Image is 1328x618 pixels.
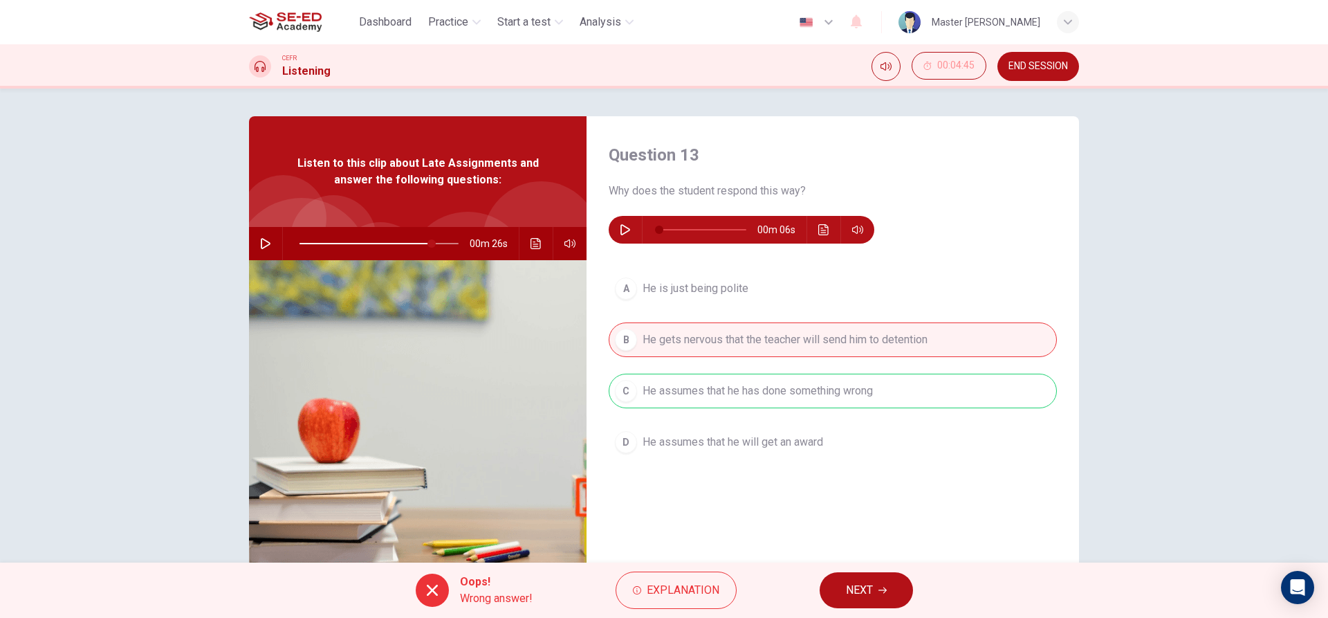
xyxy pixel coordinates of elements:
img: Profile picture [898,11,921,33]
button: END SESSION [997,52,1079,81]
span: Analysis [580,14,621,30]
span: Listen to this clip about Late Assignments and answer the following questions: [294,155,542,188]
h1: Listening [282,63,331,80]
button: Start a test [492,10,569,35]
img: en [797,17,815,28]
span: 00m 06s [757,216,806,244]
span: CEFR [282,53,297,63]
span: Start a test [497,14,551,30]
span: Why does the student respond this way? [609,183,1057,199]
span: Oops! [460,574,533,590]
button: Practice [423,10,486,35]
span: Practice [428,14,468,30]
button: 00:04:45 [912,52,986,80]
span: 00m 26s [470,227,519,260]
div: Mute [871,52,901,81]
div: Hide [912,52,986,81]
img: SE-ED Academy logo [249,8,322,36]
button: Click to see the audio transcription [525,227,547,260]
button: Dashboard [353,10,417,35]
span: NEXT [846,581,873,600]
span: Wrong answer! [460,590,533,607]
div: Open Intercom Messenger [1281,571,1314,604]
span: Dashboard [359,14,412,30]
span: Explanation [647,581,719,600]
div: Master [PERSON_NAME] [932,14,1040,30]
a: SE-ED Academy logo [249,8,353,36]
img: Listen to this clip about Late Assignments and answer the following questions: [249,260,587,597]
button: Explanation [616,572,737,609]
span: END SESSION [1008,61,1068,72]
button: Click to see the audio transcription [813,216,835,244]
h4: Question 13 [609,144,1057,166]
button: Analysis [574,10,639,35]
span: 00:04:45 [937,60,975,71]
button: NEXT [820,572,913,608]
